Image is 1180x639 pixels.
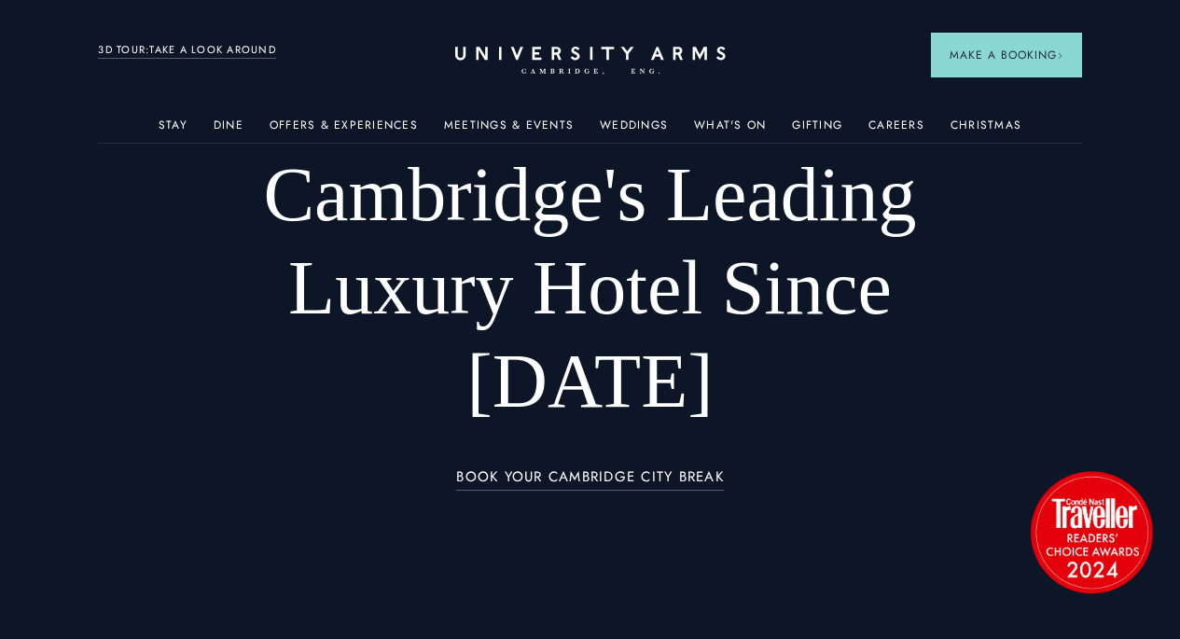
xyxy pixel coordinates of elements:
[951,118,1021,143] a: Christmas
[868,118,924,143] a: Careers
[98,42,276,59] a: 3D TOUR:TAKE A LOOK AROUND
[444,118,574,143] a: Meetings & Events
[197,148,983,428] h1: Cambridge's Leading Luxury Hotel Since [DATE]
[456,469,724,491] a: BOOK YOUR CAMBRIDGE CITY BREAK
[931,33,1082,77] button: Make a BookingArrow icon
[1057,52,1063,59] img: Arrow icon
[1021,462,1161,602] img: image-2524eff8f0c5d55edbf694693304c4387916dea5-1501x1501-png
[159,118,187,143] a: Stay
[792,118,842,143] a: Gifting
[950,47,1063,63] span: Make a Booking
[455,47,726,76] a: Home
[270,118,418,143] a: Offers & Experiences
[214,118,243,143] a: Dine
[694,118,766,143] a: What's On
[600,118,668,143] a: Weddings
